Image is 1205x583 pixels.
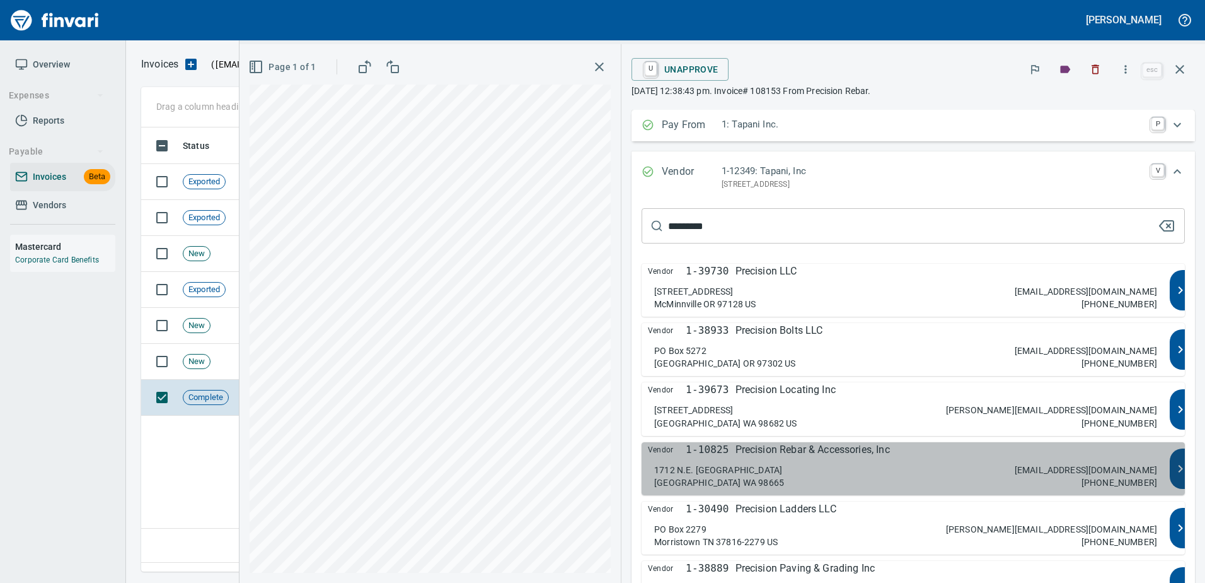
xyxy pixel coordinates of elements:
[1086,13,1162,26] h5: [PERSON_NAME]
[183,392,228,404] span: Complete
[183,212,225,224] span: Exported
[654,404,733,416] p: [STREET_ADDRESS]
[654,536,778,548] p: Morristown TN 37816-2279 US
[1143,63,1162,77] a: esc
[1081,56,1109,83] button: Discard
[1081,536,1157,548] p: [PHONE_NUMBER]
[9,88,104,103] span: Expenses
[10,191,115,220] a: Vendors
[722,179,1144,191] p: [STREET_ADDRESS]
[735,561,875,576] p: Precision Paving & Grading Inc
[1112,56,1139,83] button: More
[1151,164,1164,177] a: V
[686,382,729,397] p: 1-39673
[654,344,706,357] p: PO Box 5272
[15,256,99,264] a: Corporate Card Benefits
[84,170,110,184] span: Beta
[1051,56,1079,83] button: Labels
[648,442,686,457] span: Vendor
[946,523,1157,536] p: [PERSON_NAME][EMAIL_ADDRESS][DOMAIN_NAME]
[654,523,706,536] p: PO Box 2279
[648,264,686,279] span: Vendor
[183,138,209,153] span: Status
[642,502,1185,555] button: Vendor1-30490Precision Ladders LLCPO Box 2279Morristown TN 37816-2279 US[PERSON_NAME][EMAIL_ADDRE...
[1139,54,1195,85] span: Close invoice
[648,502,686,517] span: Vendor
[631,58,729,81] button: UUnapprove
[645,62,657,76] a: U
[246,56,321,79] button: Page 1 of 1
[33,57,70,73] span: Overview
[686,323,729,338] p: 1-38933
[33,197,66,213] span: Vendors
[654,357,795,370] p: [GEOGRAPHIC_DATA] OR 97302 US
[654,476,784,489] p: [GEOGRAPHIC_DATA] WA 98665
[10,107,115,135] a: Reports
[642,323,1185,376] button: Vendor1-38933Precision Bolts LLCPO Box 5272[GEOGRAPHIC_DATA] OR 97302 US[EMAIL_ADDRESS][DOMAIN_NA...
[1081,417,1157,430] p: [PHONE_NUMBER]
[642,442,1185,495] button: Vendor1-10825Precision Rebar & Accessories, Inc1712 N.E. [GEOGRAPHIC_DATA][GEOGRAPHIC_DATA] WA 98...
[10,163,115,191] a: InvoicesBeta
[1015,464,1157,476] p: [EMAIL_ADDRESS][DOMAIN_NAME]
[686,264,729,279] p: 1-39730
[183,138,226,153] span: Status
[1083,10,1165,30] button: [PERSON_NAME]
[662,117,722,134] p: Pay From
[141,57,178,72] nav: breadcrumb
[183,248,210,260] span: New
[642,59,718,80] span: Unapprove
[735,264,797,279] p: Precision LLC
[1021,56,1049,83] button: Flag
[722,117,1144,132] p: 1: Tapani Inc.
[183,356,210,368] span: New
[251,59,316,75] span: Page 1 of 1
[631,85,1195,97] p: [DATE] 12:38:43 pm. Invoice# 108153 From Precision Rebar.
[156,100,341,113] p: Drag a column heading here to group the table
[9,144,104,160] span: Payable
[648,561,686,576] span: Vendor
[686,442,729,457] p: 1-10825
[183,284,225,296] span: Exported
[631,110,1195,141] div: Expand
[662,164,722,191] p: Vendor
[654,285,733,298] p: [STREET_ADDRESS]
[178,57,204,72] button: Upload an Invoice
[214,58,359,71] span: [EMAIL_ADDRESS][DOMAIN_NAME]
[722,164,1144,179] p: 1-12349: Tapani, Inc
[654,298,756,310] p: McMinnville OR 97128 US
[648,323,686,338] span: Vendor
[15,240,115,254] h6: Mastercard
[33,113,64,129] span: Reports
[10,50,115,79] a: Overview
[735,323,823,338] p: Precision Bolts LLC
[4,140,109,163] button: Payable
[735,502,836,517] p: Precision Ladders LLC
[183,320,210,332] span: New
[686,561,729,576] p: 1-38889
[183,176,225,188] span: Exported
[1081,298,1157,310] p: [PHONE_NUMBER]
[33,169,66,185] span: Invoices
[631,151,1195,203] div: Expand
[642,382,1185,435] button: Vendor1-39673Precision Locating Inc[STREET_ADDRESS][GEOGRAPHIC_DATA] WA 98682 US[PERSON_NAME][EMA...
[204,58,363,71] p: ( )
[686,502,729,517] p: 1-30490
[654,464,782,476] p: 1712 N.E. [GEOGRAPHIC_DATA]
[4,84,109,107] button: Expenses
[8,5,102,35] img: Finvari
[735,382,836,397] p: Precision Locating Inc
[1081,357,1157,370] p: [PHONE_NUMBER]
[735,442,890,457] p: Precision Rebar & Accessories, Inc
[1151,117,1164,130] a: P
[1081,476,1157,489] p: [PHONE_NUMBER]
[654,417,797,430] p: [GEOGRAPHIC_DATA] WA 98682 US
[1015,344,1157,357] p: [EMAIL_ADDRESS][DOMAIN_NAME]
[1015,285,1157,298] p: [EMAIL_ADDRESS][DOMAIN_NAME]
[946,404,1157,416] p: [PERSON_NAME][EMAIL_ADDRESS][DOMAIN_NAME]
[648,382,686,397] span: Vendor
[141,57,178,72] p: Invoices
[642,264,1185,317] button: Vendor1-39730Precision LLC[STREET_ADDRESS]McMinnville OR 97128 US[EMAIL_ADDRESS][DOMAIN_NAME][PHO...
